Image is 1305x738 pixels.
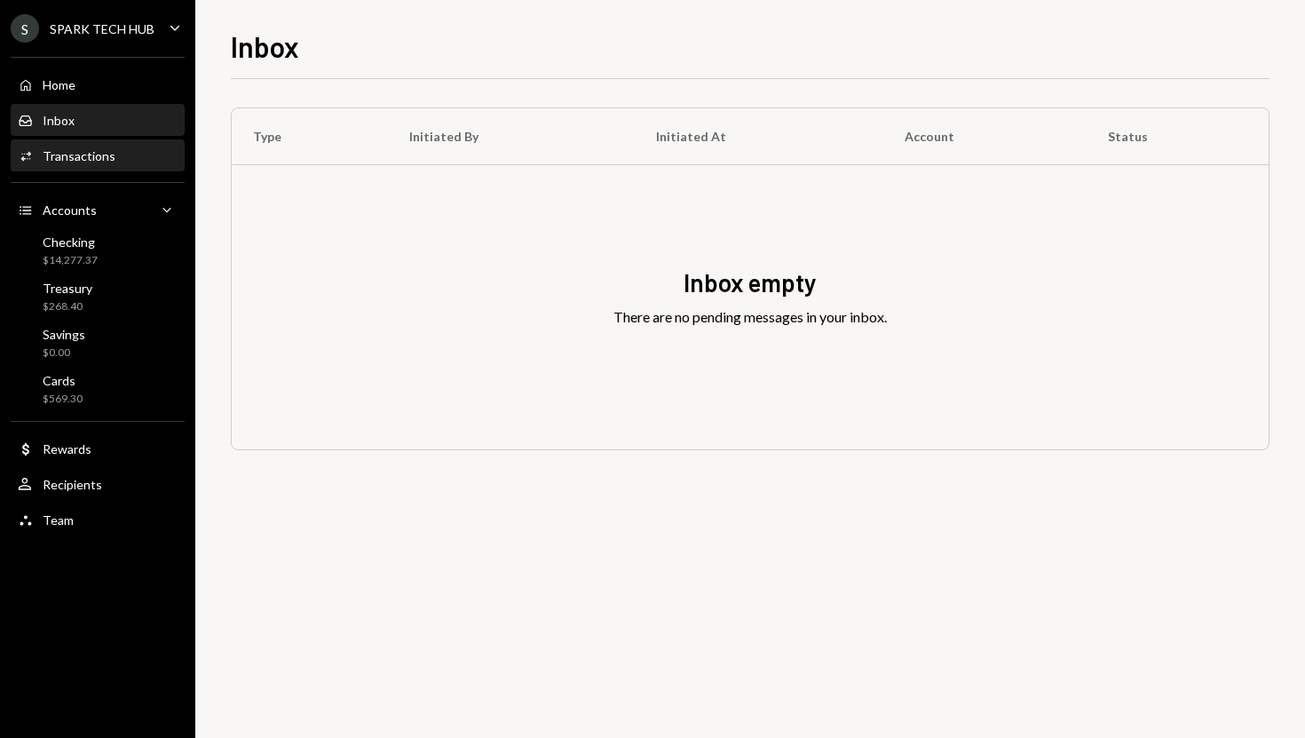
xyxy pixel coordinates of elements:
[684,266,817,300] div: Inbox empty
[11,368,185,410] a: Cards$569.30
[1087,108,1269,165] th: Status
[43,392,83,407] div: $569.30
[43,148,115,163] div: Transactions
[11,275,185,318] a: Treasury$268.40
[43,373,83,388] div: Cards
[43,477,102,492] div: Recipients
[232,108,388,165] th: Type
[43,327,85,342] div: Savings
[613,306,887,328] div: There are no pending messages in your inbox.
[11,229,185,272] a: Checking$14,277.37
[11,468,185,500] a: Recipients
[11,194,185,226] a: Accounts
[11,321,185,364] a: Savings$0.00
[883,108,1087,165] th: Account
[43,281,92,296] div: Treasury
[43,77,75,92] div: Home
[43,299,92,314] div: $268.40
[50,21,154,36] div: SPARK TECH HUB
[11,504,185,536] a: Team
[43,441,91,456] div: Rewards
[43,234,98,250] div: Checking
[11,68,185,100] a: Home
[11,139,185,171] a: Transactions
[635,108,883,165] th: Initiated At
[43,345,85,361] div: $0.00
[11,14,39,43] div: S
[43,253,98,268] div: $14,277.37
[43,202,97,218] div: Accounts
[43,113,75,128] div: Inbox
[231,28,299,64] h1: Inbox
[43,512,74,528] div: Team
[11,432,185,464] a: Rewards
[388,108,635,165] th: Initiated By
[11,104,185,136] a: Inbox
